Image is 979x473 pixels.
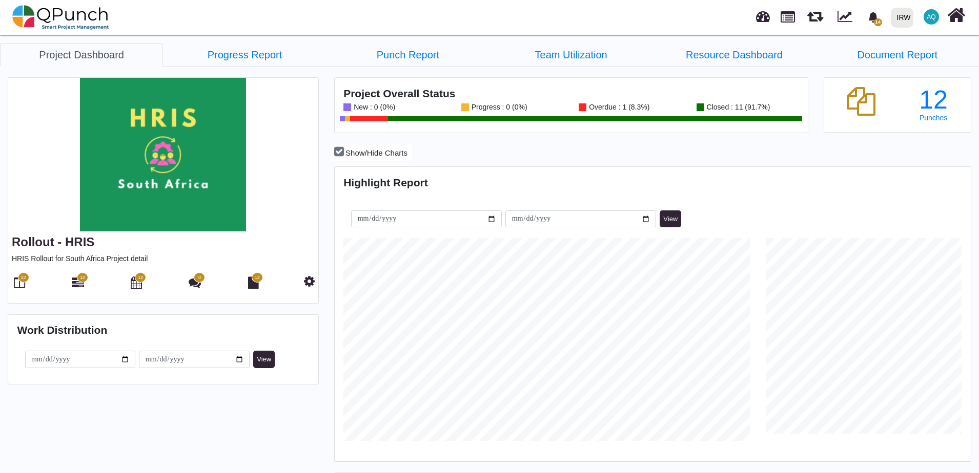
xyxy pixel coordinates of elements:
span: Show/Hide Charts [345,148,407,157]
div: Notification [864,8,882,26]
i: Home [947,6,965,25]
span: 12 [21,274,26,282]
i: Punch Discussion [189,276,201,289]
i: Calendar [131,276,142,289]
span: 0 [198,274,201,282]
span: 12 [138,274,143,282]
h4: Highlight Report [343,176,962,189]
li: Rollout - HRIS [489,43,652,66]
a: AQ [917,1,945,33]
svg: bell fill [868,12,879,23]
a: Team Utilization [489,43,652,67]
h4: Work Distribution [17,324,310,336]
span: Projects [781,7,795,23]
button: Show/Hide Charts [330,144,412,162]
div: Closed : 11 (91.7%) [704,103,770,111]
span: 14 [874,18,882,26]
div: Dynamic Report [832,1,862,34]
a: Punch Report [327,43,489,67]
button: View [660,210,681,228]
button: View [253,351,275,368]
a: IRW [886,1,917,34]
span: Dashboard [756,6,770,21]
a: Progress Report [163,43,326,67]
div: IRW [897,9,911,27]
a: 12 [72,281,84,289]
div: Progress : 0 (0%) [469,103,527,111]
span: AQ [927,14,935,20]
i: Board [14,276,25,289]
a: Resource Dashboard [652,43,815,67]
span: 12 [80,274,85,282]
a: Document Report [816,43,979,67]
img: qpunch-sp.fa6292f.png [12,2,109,33]
span: 12 [255,274,260,282]
i: Document Library [248,276,259,289]
div: 12 [905,87,962,113]
i: Gantt [72,276,84,289]
p: HRIS Rollout for South Africa Project detail [12,253,315,264]
div: Overdue : 1 (8.3%) [586,103,649,111]
a: Rollout - HRIS [12,235,94,249]
span: Punches [920,114,947,122]
span: Releases [807,5,823,22]
h4: Project Overall Status [343,87,799,100]
a: 12 Punches [905,87,962,122]
a: bell fill14 [862,1,887,33]
span: Aamar Qayum [924,9,939,25]
div: New : 0 (0%) [351,103,395,111]
i: Project Settings [304,275,315,287]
